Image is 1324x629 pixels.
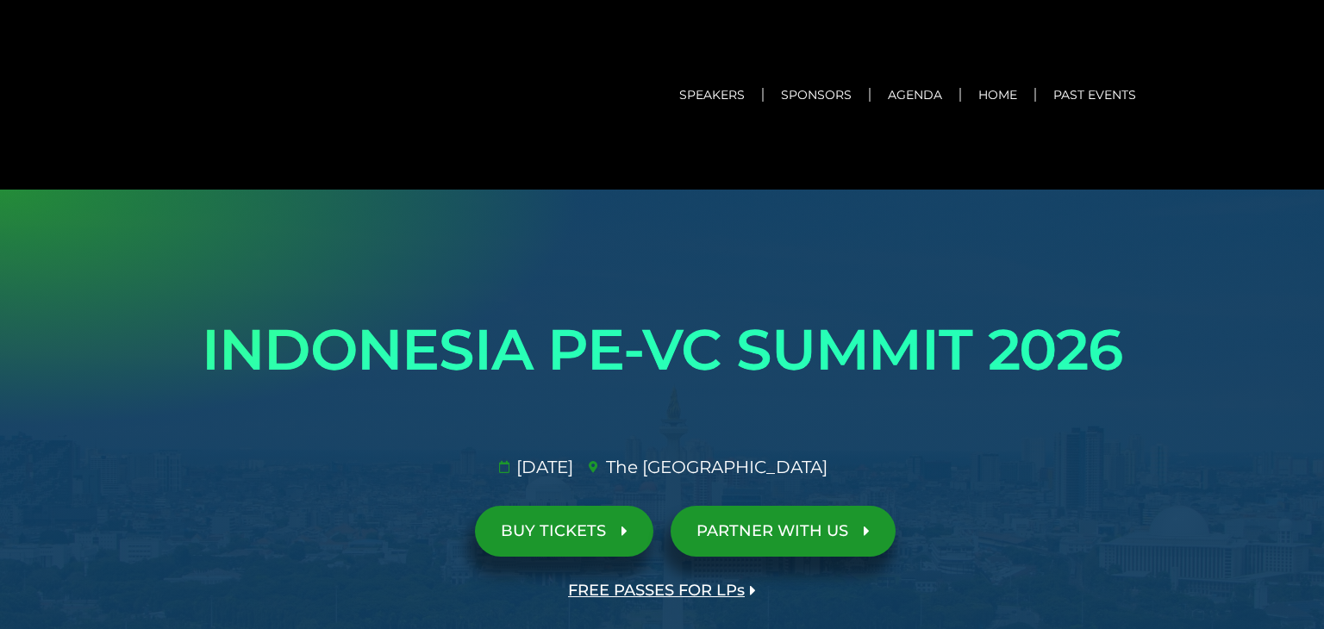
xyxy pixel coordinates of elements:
a: PARTNER WITH US [671,506,896,557]
a: Past Events [1036,75,1153,115]
span: The [GEOGRAPHIC_DATA]​ [602,454,827,480]
a: Sponsors [764,75,869,115]
h1: INDONESIA PE-VC SUMMIT 2026 [179,302,1145,398]
span: PARTNER WITH US [696,523,848,539]
span: BUY TICKETS [501,523,606,539]
span: FREE PASSES FOR LPs [568,582,745,599]
a: FREE PASSES FOR LPs [542,565,782,616]
a: Agenda [871,75,959,115]
a: Home [961,75,1034,115]
span: [DATE]​ [512,454,573,480]
a: BUY TICKETS [475,506,653,557]
a: Speakers [662,75,762,115]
